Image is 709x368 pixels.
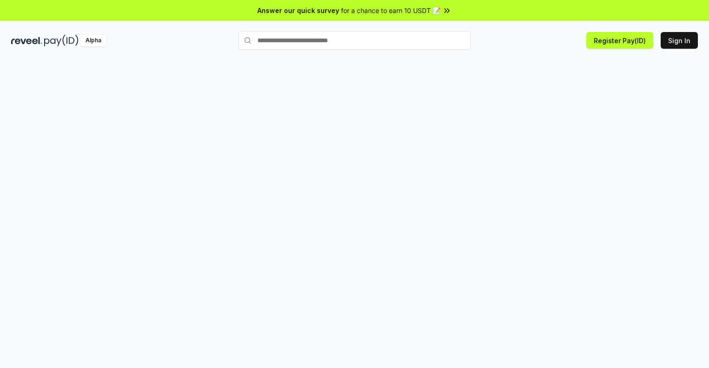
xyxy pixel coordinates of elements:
[11,35,42,46] img: reveel_dark
[44,35,79,46] img: pay_id
[80,35,106,46] div: Alpha
[257,6,339,15] span: Answer our quick survey
[341,6,440,15] span: for a chance to earn 10 USDT 📝
[661,32,698,49] button: Sign In
[586,32,653,49] button: Register Pay(ID)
